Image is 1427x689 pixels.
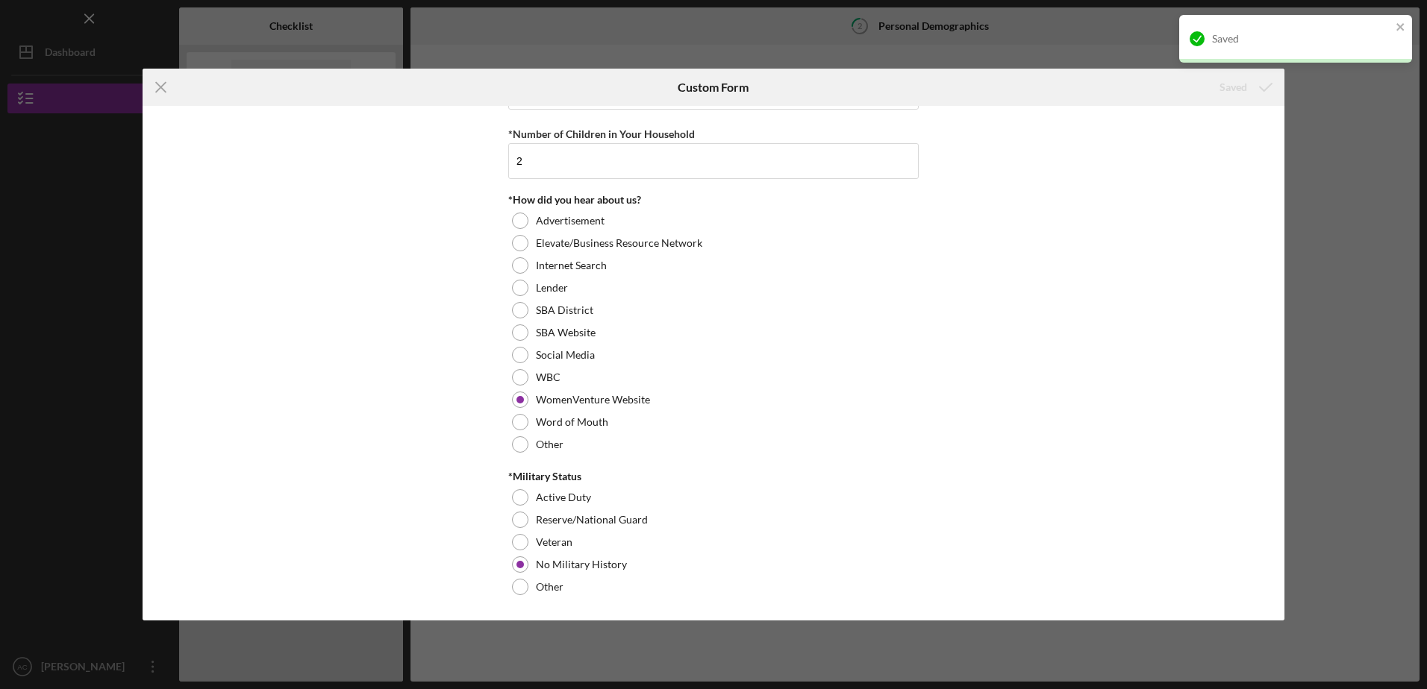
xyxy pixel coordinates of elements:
[536,237,702,249] label: Elevate/Business Resource Network
[508,194,919,206] div: *How did you hear about us?
[536,491,591,503] label: Active Duty
[536,438,563,450] label: Other
[1396,21,1406,35] button: close
[536,394,650,406] label: WomenVenture Website
[536,581,563,593] label: Other
[536,371,561,383] label: WBC
[536,559,627,570] label: No Military History
[536,416,608,428] label: Word of Mouth
[508,128,695,140] label: *Number of Children in Your Household
[1212,33,1391,45] div: Saved
[536,282,568,294] label: Lender
[536,304,593,316] label: SBA District
[536,536,572,548] label: Veteran
[536,349,595,361] label: Social Media
[536,327,596,339] label: SBA Website
[536,514,648,526] label: Reserve/National Guard
[678,81,749,94] h6: Custom Form
[1205,72,1284,102] button: Saved
[1220,72,1247,102] div: Saved
[536,215,605,227] label: Advertisement
[508,471,919,482] div: *Military Status
[536,259,607,271] label: Internet Search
